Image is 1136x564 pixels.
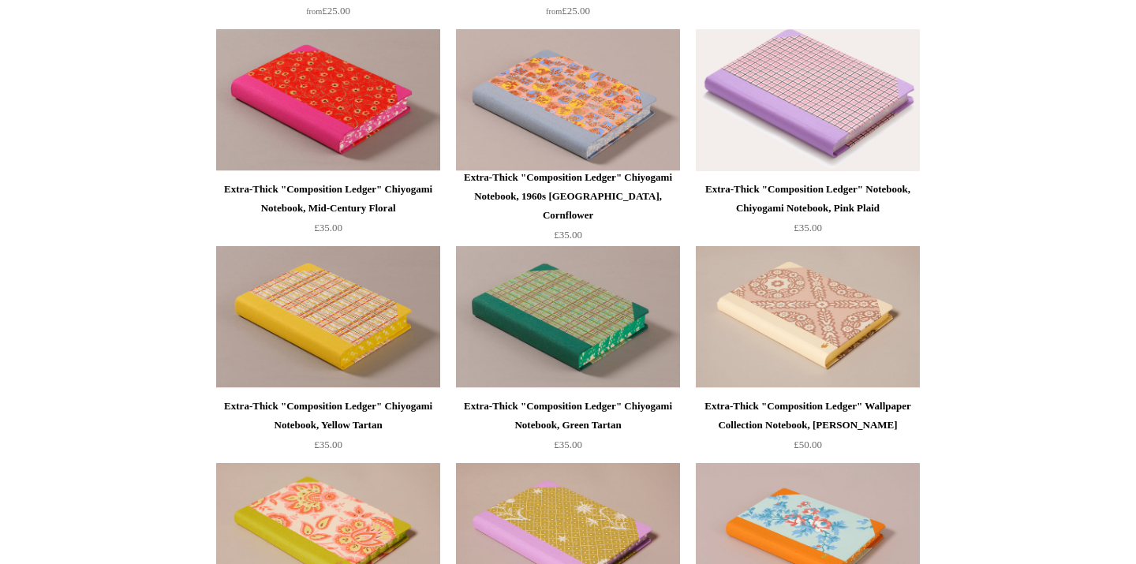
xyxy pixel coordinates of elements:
div: Extra-Thick "Composition Ledger" Chiyogami Notebook, 1960s [GEOGRAPHIC_DATA], Cornflower [460,168,676,225]
span: from [546,7,562,16]
img: Extra-Thick "Composition Ledger" Chiyogami Notebook, 1960s Japan, Cornflower [456,29,680,171]
a: Extra-Thick "Composition Ledger" Chiyogami Notebook, 1960s Japan, Cornflower Extra-Thick "Composi... [456,29,680,171]
div: Extra-Thick "Composition Ledger" Chiyogami Notebook, Green Tartan [460,397,676,435]
img: Extra-Thick "Composition Ledger" Chiyogami Notebook, Yellow Tartan [216,246,440,388]
a: Extra-Thick "Composition Ledger" Chiyogami Notebook, Mid-Century Floral £35.00 [216,180,440,245]
span: £25.00 [306,5,350,17]
div: Extra-Thick "Composition Ledger" Notebook, Chiyogami Notebook, Pink Plaid [700,180,916,218]
a: Extra-Thick "Composition Ledger" Chiyogami Notebook, Yellow Tartan £35.00 [216,397,440,461]
span: £25.00 [546,5,590,17]
img: Extra-Thick "Composition Ledger" Wallpaper Collection Notebook, Laurel Trellis [696,246,920,388]
a: Extra-Thick "Composition Ledger" Chiyogami Notebook, 1960s [GEOGRAPHIC_DATA], Cornflower £35.00 [456,168,680,245]
span: £35.00 [314,222,342,233]
a: Extra-Thick "Composition Ledger" Chiyogami Notebook, Green Tartan £35.00 [456,397,680,461]
a: Extra-Thick "Composition Ledger" Wallpaper Collection Notebook, [PERSON_NAME] £50.00 [696,397,920,461]
span: from [306,7,322,16]
div: Extra-Thick "Composition Ledger" Chiyogami Notebook, Yellow Tartan [220,397,436,435]
span: £50.00 [794,439,822,450]
span: £35.00 [314,439,342,450]
a: Extra-Thick "Composition Ledger" Chiyogami Notebook, Green Tartan Extra-Thick "Composition Ledger... [456,246,680,388]
a: Extra-Thick "Composition Ledger" Chiyogami Notebook, Mid-Century Floral Extra-Thick "Composition ... [216,29,440,171]
div: Extra-Thick "Composition Ledger" Wallpaper Collection Notebook, [PERSON_NAME] [700,397,916,435]
span: £35.00 [554,439,582,450]
img: Extra-Thick "Composition Ledger" Chiyogami Notebook, Mid-Century Floral [216,29,440,171]
a: Extra-Thick "Composition Ledger" Chiyogami Notebook, Yellow Tartan Extra-Thick "Composition Ledge... [216,246,440,388]
span: £35.00 [794,222,822,233]
a: Extra-Thick "Composition Ledger" Wallpaper Collection Notebook, Laurel Trellis Extra-Thick "Compo... [696,246,920,388]
a: Extra-Thick "Composition Ledger" Notebook, Chiyogami Notebook, Pink Plaid £35.00 [696,180,920,245]
a: Extra-Thick "Composition Ledger" Notebook, Chiyogami Notebook, Pink Plaid Extra-Thick "Compositio... [696,29,920,171]
span: £35.00 [554,229,582,241]
img: Extra-Thick "Composition Ledger" Notebook, Chiyogami Notebook, Pink Plaid [696,29,920,171]
img: Extra-Thick "Composition Ledger" Chiyogami Notebook, Green Tartan [456,246,680,388]
div: Extra-Thick "Composition Ledger" Chiyogami Notebook, Mid-Century Floral [220,180,436,218]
